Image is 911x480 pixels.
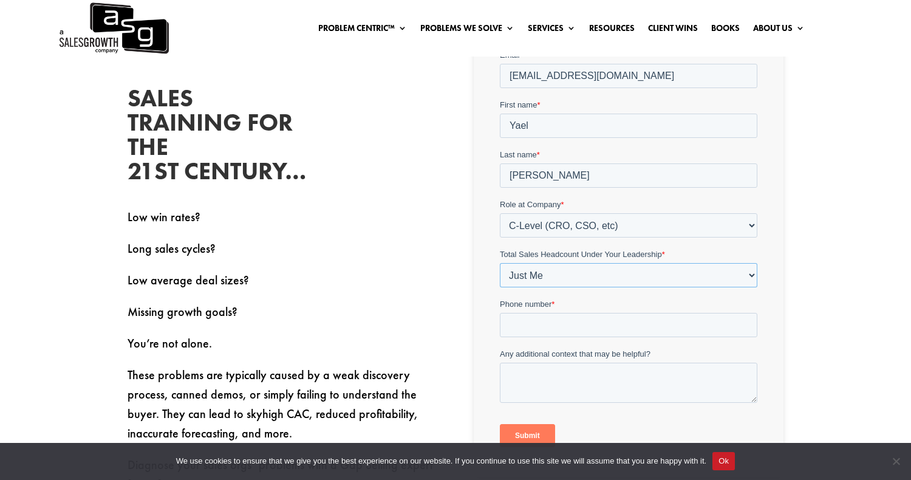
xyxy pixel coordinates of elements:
[128,304,237,320] span: Missing growth goals?
[420,24,514,37] a: Problems We Solve
[318,24,407,37] a: Problem Centric™
[128,241,216,256] span: Long sales cycles?
[711,24,740,37] a: Books
[753,24,805,37] a: About Us
[589,24,635,37] a: Resources
[128,367,418,441] span: These problems are typically caused by a weak discovery process, canned demos, or simply failing ...
[528,24,576,37] a: Services
[128,86,310,190] h2: SALES TRAINING FOR THE 21ST CENTURY…
[890,455,902,467] span: No
[500,49,757,458] iframe: Form 0
[176,455,706,467] span: We use cookies to ensure that we give you the best experience on our website. If you continue to ...
[128,209,200,225] span: Low win rates?
[648,24,698,37] a: Client Wins
[128,272,249,288] span: Low average deal sizes?
[128,335,212,351] span: You’re not alone.
[712,452,735,470] button: Ok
